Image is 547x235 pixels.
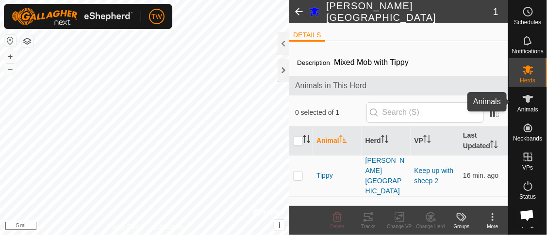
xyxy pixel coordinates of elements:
p-sorticon: Activate to sort [381,137,389,144]
th: VP [411,126,460,156]
span: Infra [522,223,533,229]
span: Delete [331,224,345,229]
span: Animals [517,107,538,112]
div: Groups [446,223,477,230]
th: Animal [313,126,362,156]
p-sorticon: Activate to sort [423,137,431,144]
th: Herd [362,126,411,156]
button: i [274,220,285,231]
p-sorticon: Activate to sort [339,137,347,144]
span: i [279,221,281,229]
label: Description [297,59,330,66]
span: Notifications [512,48,544,54]
span: VPs [522,165,533,171]
span: Mixed Mob with Tippy [330,54,413,70]
a: Privacy Policy [106,222,143,231]
div: Open chat [514,202,540,228]
img: Gallagher Logo [12,8,133,25]
input: Search (S) [366,102,484,123]
a: Keep up with sheep 2 [414,167,454,185]
span: Status [519,194,536,200]
span: TW [151,12,162,22]
li: DETAILS [289,30,325,42]
a: Contact Us [154,222,183,231]
span: Tippy [316,171,333,181]
div: More [477,223,508,230]
span: 0 selected of 1 [295,108,366,118]
button: – [4,63,16,75]
th: Last Updated [459,126,508,156]
span: Herds [520,78,535,83]
div: Change VP [384,223,415,230]
button: Map Layers [21,35,33,47]
div: Tracks [353,223,384,230]
span: Neckbands [513,136,542,141]
p-sorticon: Activate to sort [490,142,498,150]
span: Schedules [514,19,541,25]
span: Animals in This Herd [295,80,502,92]
p-sorticon: Activate to sort [303,137,311,144]
div: [PERSON_NAME][GEOGRAPHIC_DATA] [365,156,407,196]
button: + [4,51,16,63]
span: Sep 17, 2025, 7:04 AM [463,172,498,179]
span: 1 [493,4,498,19]
div: Change Herd [415,223,446,230]
button: Reset Map [4,35,16,47]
